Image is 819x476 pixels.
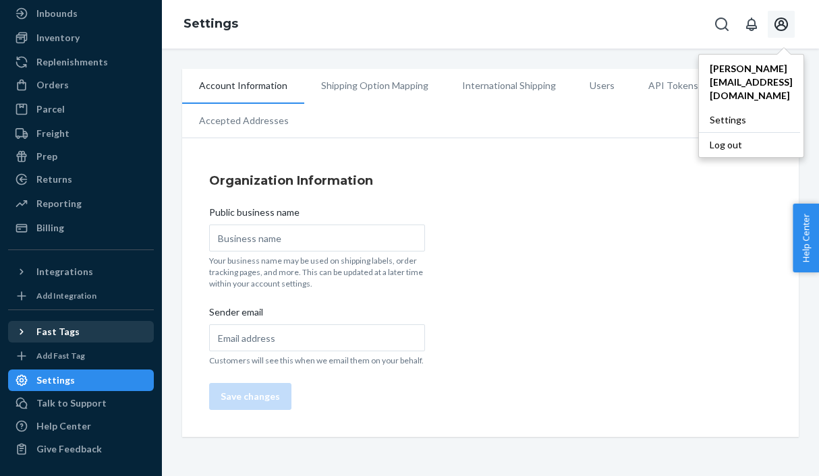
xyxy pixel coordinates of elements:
[36,7,78,20] div: Inbounds
[304,69,445,102] li: Shipping Option Mapping
[8,146,154,167] a: Prep
[173,5,249,44] ol: breadcrumbs
[8,51,154,73] a: Replenishments
[793,204,819,272] button: Help Center
[8,98,154,120] a: Parcel
[209,255,425,289] p: Your business name may be used on shipping labels, order tracking pages, and more. This can be up...
[183,16,238,31] a: Settings
[631,69,715,102] li: API Tokens
[209,172,772,189] h4: Organization Information
[708,11,735,38] button: Open Search Box
[36,396,107,410] div: Talk to Support
[36,442,102,456] div: Give Feedback
[209,206,300,225] span: Public business name
[8,193,154,214] a: Reporting
[209,324,425,351] input: Sender email
[209,305,263,324] span: Sender email
[8,261,154,282] button: Integrations
[36,350,85,361] div: Add Fast Tag
[710,62,793,102] span: [PERSON_NAME][EMAIL_ADDRESS][DOMAIN_NAME]
[8,321,154,343] button: Fast Tags
[738,11,765,38] button: Open notifications
[8,288,154,304] a: Add Integration
[768,11,795,38] button: Open account menu
[36,55,108,69] div: Replenishments
[36,173,72,186] div: Returns
[445,69,573,102] li: International Shipping
[699,57,803,108] a: [PERSON_NAME][EMAIL_ADDRESS][DOMAIN_NAME]
[36,265,93,278] div: Integrations
[36,197,82,210] div: Reporting
[8,27,154,49] a: Inventory
[36,221,64,235] div: Billing
[36,290,96,301] div: Add Integration
[573,69,631,102] li: Users
[36,31,80,44] div: Inventory
[699,108,803,132] a: Settings
[182,69,304,104] li: Account Information
[209,383,291,410] button: Save changes
[8,217,154,239] a: Billing
[209,225,425,251] input: Public business name
[8,438,154,460] button: Give Feedback
[209,355,425,366] p: Customers will see this when we email them on your behalf.
[36,127,69,140] div: Freight
[36,419,91,433] div: Help Center
[36,150,57,163] div: Prep
[8,369,154,391] a: Settings
[36,374,75,387] div: Settings
[36,102,65,116] div: Parcel
[8,415,154,437] a: Help Center
[8,392,154,414] a: Talk to Support
[699,132,800,157] button: Log out
[8,123,154,144] a: Freight
[182,104,306,138] li: Accepted Addresses
[8,169,154,190] a: Returns
[36,325,80,338] div: Fast Tags
[36,78,69,92] div: Orders
[8,3,154,24] a: Inbounds
[8,74,154,96] a: Orders
[8,348,154,364] a: Add Fast Tag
